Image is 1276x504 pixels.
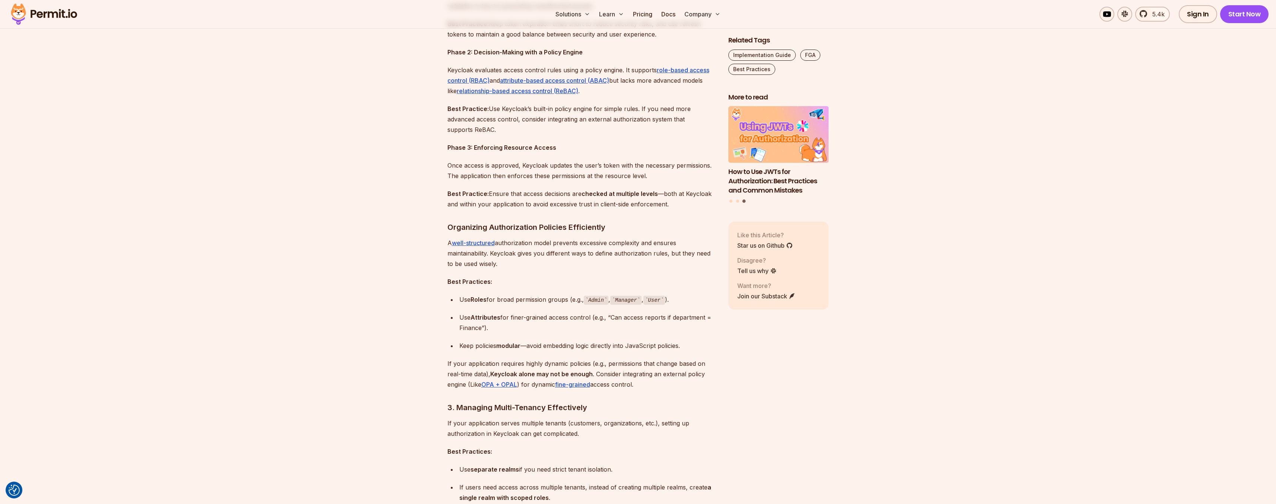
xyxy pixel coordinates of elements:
a: FGA [800,50,820,61]
a: Join our Substack [737,292,795,301]
code: Admin [584,296,609,305]
button: Company [681,7,724,22]
p: If your application serves multiple tenants (customers, organizations, etc.), setting up authoriz... [447,418,716,439]
div: Use for finer-grained access control (e.g., “Can access reports if department = Finance”). [459,312,716,333]
a: Start Now [1220,5,1269,23]
div: Use for broad permission groups (e.g., , , ). [459,294,716,305]
a: Implementation Guide [728,50,796,61]
p: A authorization model prevents excessive complexity and ensures maintainability. Keycloak gives y... [447,238,716,269]
strong: Best Practices: [447,278,492,285]
a: OPA + OPAL [481,381,517,388]
a: Docs [658,7,678,22]
a: attribute-based access control (ABAC) [500,77,609,84]
strong: Best Practice: [447,105,489,112]
button: Go to slide 3 [743,200,746,203]
strong: Attributes [471,314,500,321]
button: Consent Preferences [9,485,20,496]
strong: Best Practices: [447,448,492,455]
a: 5.4k [1135,7,1170,22]
p: If your application requires highly dynamic policies (e.g., permissions that change based on real... [447,358,716,390]
a: Pricing [630,7,655,22]
a: fine-grained [555,381,590,388]
img: Revisit consent button [9,485,20,496]
li: 3 of 3 [728,107,829,195]
button: Go to slide 2 [736,200,739,203]
div: Use if you need strict tenant isolation. [459,464,716,475]
p: Like this Article? [737,231,793,240]
a: Sign In [1179,5,1217,23]
strong: checked at multiple levels [582,190,658,197]
code: User [643,296,665,305]
div: Keep policies —avoid embedding logic directly into JavaScript policies. [459,340,716,351]
a: How to Use JWTs for Authorization: Best Practices and Common MistakesHow to Use JWTs for Authoriz... [728,107,829,195]
strong: modular [496,342,520,349]
h3: Organizing Authorization Policies Efficiently [447,221,716,233]
a: Best Practices [728,64,775,75]
h3: How to Use JWTs for Authorization: Best Practices and Common Mistakes [728,167,829,195]
div: Posts [728,107,829,204]
div: If users need access across multiple tenants, instead of creating multiple realms, create . [459,482,716,503]
p: Keep token expiration times short to reduce security risks, and use refresh tokens to maintain a ... [447,19,716,39]
h2: Related Tags [728,36,829,45]
img: Permit logo [7,1,80,27]
button: Learn [596,7,627,22]
h3: 3. Managing Multi-Tenancy Effectively [447,402,716,413]
img: How to Use JWTs for Authorization: Best Practices and Common Mistakes [728,107,829,163]
strong: Phase 2: Decision-Making with a Policy Engine [447,48,583,56]
a: Tell us why [737,266,777,275]
a: role-based access control (RBAC) [447,66,709,84]
p: Ensure that access decisions are —both at Keycloak and within your application to avoid excessive... [447,188,716,209]
strong: Phase 3: Enforcing Resource Access [447,144,556,151]
code: Manager [610,296,642,305]
strong: Keycloak alone may not be enough [490,370,593,378]
a: Star us on Github [737,241,793,250]
strong: Best Practice: [447,190,489,197]
p: Once access is approved, Keycloak updates the user’s token with the necessary permissions. The ap... [447,160,716,181]
p: Disagree? [737,256,777,265]
span: 5.4k [1148,10,1165,19]
p: Keycloak evaluates access control rules using a policy engine. It supports and but lacks more adv... [447,65,716,96]
p: Want more? [737,281,795,290]
p: Use Keycloak’s built-in policy engine for simple rules. If you need more advanced access control,... [447,104,716,135]
strong: Roles [471,296,487,303]
strong: separate realms [471,466,519,473]
h2: More to read [728,93,829,102]
button: Solutions [552,7,593,22]
a: relationship-based access control (ReBAC) [457,87,578,95]
a: well-structured [452,239,495,247]
button: Go to slide 1 [729,200,732,203]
